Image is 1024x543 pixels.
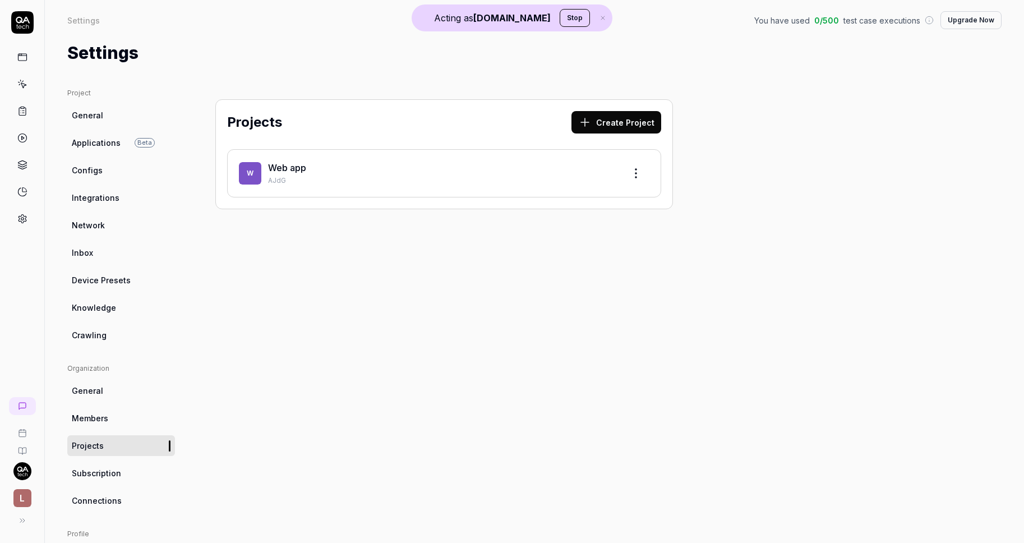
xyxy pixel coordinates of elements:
a: Knowledge [67,297,175,318]
button: Upgrade Now [940,11,1002,29]
a: Members [67,408,175,429]
div: Organization [67,363,175,374]
a: Projects [67,435,175,456]
a: Connections [67,490,175,511]
span: Device Presets [72,274,131,286]
span: Integrations [72,192,119,204]
span: test case executions [843,15,920,26]
button: Stop [560,9,590,27]
a: General [67,380,175,401]
span: Configs [72,164,103,176]
a: General [67,105,175,126]
a: Book a call with us [4,420,40,438]
a: New conversation [9,397,36,415]
span: Applications [72,137,121,149]
span: General [72,385,103,397]
span: 0 / 500 [814,15,839,26]
button: Create Project [571,111,661,134]
span: Subscription [72,467,121,479]
a: ApplicationsBeta [67,132,175,153]
span: L [13,489,31,507]
h2: Projects [227,112,282,132]
span: Members [72,412,108,424]
a: Subscription [67,463,175,484]
a: Device Presets [67,270,175,291]
span: Beta [135,138,155,148]
a: Documentation [4,438,40,455]
button: L [4,480,40,509]
span: General [72,109,103,121]
span: Knowledge [72,302,116,314]
span: You have used [754,15,810,26]
div: Project [67,88,175,98]
span: Crawling [72,329,107,341]
span: Connections [72,495,122,507]
span: W [239,162,261,185]
a: Network [67,215,175,236]
p: AJdG [268,176,616,186]
a: Crawling [67,325,175,346]
img: 7ccf6c19-61ad-4a6c-8811-018b02a1b829.jpg [13,462,31,480]
a: Configs [67,160,175,181]
span: Projects [72,440,104,452]
a: Inbox [67,242,175,263]
div: Profile [67,529,175,539]
div: Settings [67,15,100,26]
a: Web app [268,162,306,173]
a: Integrations [67,187,175,208]
span: Inbox [72,247,93,259]
h1: Settings [67,40,139,66]
span: Network [72,219,105,231]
